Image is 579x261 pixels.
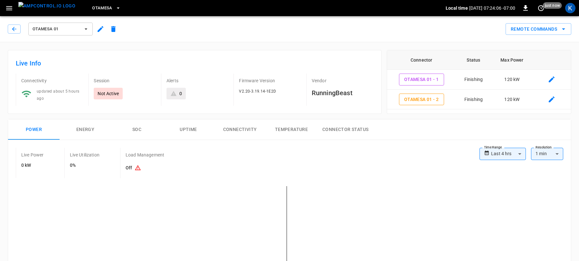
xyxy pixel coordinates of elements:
span: OtaMesa 01 [33,25,80,33]
th: Status [456,50,491,70]
button: OtaMesa 01 - 1 [399,74,444,85]
p: Load Management [126,152,164,158]
span: updated about 5 hours ago [37,89,79,101]
div: 1 min [531,148,563,160]
td: 120 kW [491,90,533,110]
button: OtaMesa 01 - 2 [399,94,444,105]
h6: Live Info [16,58,374,68]
td: 120 kW [491,70,533,90]
button: Existing capacity schedules won’t take effect because Load Management is turned off. To activate ... [132,162,144,174]
span: OtaMesa [92,5,112,12]
h6: 0% [70,162,100,169]
p: Firmware Version [239,77,301,84]
img: ampcontrol.io logo [18,2,75,10]
button: OtaMesa [90,2,123,15]
p: Not Active [98,90,119,97]
div: remote commands options [506,23,571,35]
p: Session [94,77,156,84]
p: Live Power [21,152,44,158]
button: Temperature [266,119,317,140]
div: Last 4 hrs [491,148,526,160]
p: Local time [446,5,468,11]
div: profile-icon [565,3,575,13]
label: Time Range [484,145,502,150]
button: set refresh interval [536,3,546,13]
button: Remote Commands [506,23,571,35]
th: Max Power [491,50,533,70]
label: Resolution [536,145,552,150]
p: Alerts [166,77,228,84]
button: Connector Status [317,119,374,140]
span: just now [543,2,562,9]
p: Live Utilization [70,152,100,158]
button: Power [8,119,60,140]
button: Energy [60,119,111,140]
p: [DATE] 07:24:06 -07:00 [469,5,515,11]
button: OtaMesa 01 [28,23,93,35]
button: Connectivity [214,119,266,140]
h6: RunningBeast [312,88,374,98]
td: Finishing [456,90,491,110]
td: Finishing [456,70,491,90]
button: SOC [111,119,163,140]
button: Uptime [163,119,214,140]
table: connector table [387,50,571,109]
h6: 0 kW [21,162,44,169]
span: V2.20-3.19.14-1E2D [239,89,276,94]
p: Vendor [312,77,374,84]
div: 0 [179,90,182,97]
th: Connector [387,50,456,70]
h6: Off [126,162,164,174]
p: Connectivity [21,77,83,84]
